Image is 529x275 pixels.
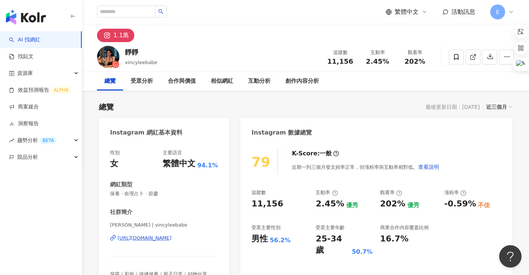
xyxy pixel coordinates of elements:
[426,104,480,110] div: 最後更新日期：[DATE]
[352,248,373,256] div: 50.7%
[110,235,218,241] a: [URL][DOMAIN_NAME]
[6,10,46,25] img: logo
[9,103,39,111] a: 商案媒合
[407,201,419,209] div: 優秀
[251,233,268,245] div: 男性
[104,77,116,86] div: 總覽
[346,201,358,209] div: 優秀
[451,8,475,15] span: 活動訊息
[327,57,353,65] span: 11,156
[125,60,157,65] span: vincyleebabe
[110,190,218,197] span: 保養 · 命理占卜 · 節慶
[17,149,38,165] span: 競品分析
[251,189,266,196] div: 追蹤數
[211,77,233,86] div: 相似網紅
[110,149,120,156] div: 性別
[320,149,332,158] div: 一般
[163,149,182,156] div: 主要語言
[270,236,291,244] div: 56.2%
[118,235,172,241] div: [URL][DOMAIN_NAME]
[444,189,466,196] div: 漲粉率
[316,189,338,196] div: 互動率
[486,102,512,112] div: 近三個月
[285,77,319,86] div: 創作內容分析
[251,198,283,210] div: 11,156
[292,159,439,174] div: 近期一到三個月發文頻率正常，但漲粉率與互動率相對低。
[17,132,57,149] span: 趨勢分析
[9,138,14,143] span: rise
[97,46,119,68] img: KOL Avatar
[380,224,429,231] div: 商業合作內容覆蓋比例
[168,77,196,86] div: 合作與價值
[163,158,195,170] div: 繁體中文
[401,49,429,56] div: 觀看率
[496,8,500,16] span: E
[478,201,490,209] div: 不佳
[251,154,270,170] div: 79
[363,49,392,56] div: 互動率
[17,65,33,82] span: 資源庫
[380,189,402,196] div: 觀看率
[97,29,134,42] button: 1.1萬
[499,245,522,268] iframe: Help Scout Beacon - Open
[110,222,218,228] span: [PERSON_NAME] | vincyleebabe
[110,208,132,216] div: 社群簡介
[131,77,153,86] div: 受眾分析
[197,161,218,170] span: 94.1%
[251,224,281,231] div: 受眾主要性別
[380,233,409,245] div: 16.7%
[110,158,118,170] div: 女
[158,9,163,14] span: search
[316,233,350,256] div: 25-34 歲
[292,149,339,158] div: K-Score :
[9,86,71,94] a: 效益預測報告ALPHA
[125,47,157,57] div: 靜靜
[9,53,34,60] a: 找貼文
[418,159,439,174] button: 查看說明
[316,224,345,231] div: 受眾主要年齡
[9,120,39,127] a: 洞察報告
[444,198,476,210] div: -0.59%
[366,58,389,65] span: 2.45%
[395,8,419,16] span: 繁體中文
[380,198,406,210] div: 202%
[40,137,57,144] div: BETA
[110,181,132,189] div: 網紅類型
[110,129,182,137] div: Instagram 網紅基本資料
[404,58,425,65] span: 202%
[251,129,312,137] div: Instagram 數據總覽
[326,49,354,56] div: 追蹤數
[418,164,439,170] span: 查看說明
[9,36,40,44] a: searchAI 找網紅
[113,30,129,41] div: 1.1萬
[99,102,114,112] div: 總覽
[248,77,270,86] div: 互動分析
[316,198,344,210] div: 2.45%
